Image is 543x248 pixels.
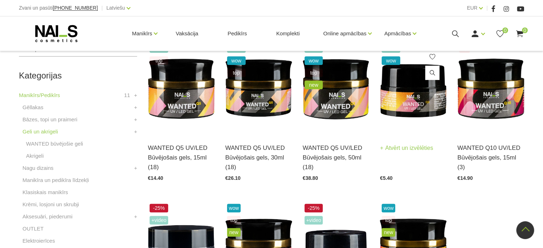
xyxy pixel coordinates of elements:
[26,140,83,148] a: WANTED būvējošie geli
[225,42,292,134] img: Gels WANTED NAILS cosmetics tehniķu komanda ir radījusi gelu, kas ilgi jau ir katra meistara mekl...
[486,4,488,12] span: |
[380,143,433,153] a: Atvērt un izvēlēties
[19,71,137,80] h2: Kategorijas
[225,143,292,172] a: WANTED Q5 UV/LED Būvējošais gels, 30ml (18)
[132,19,152,48] a: Manikīrs
[134,91,137,100] a: +
[222,16,252,51] a: Pedikīrs
[323,19,366,48] a: Online apmācības
[148,143,215,172] a: WANTED Q5 UV/LED Būvējošais gels, 15ml (18)
[22,200,79,209] a: Krēmi, losjoni un skrubji
[380,175,392,181] span: €5.40
[457,175,473,181] span: €14.90
[19,91,60,100] a: Manikīrs/Pedikīrs
[134,115,137,124] a: +
[271,16,306,51] a: Komplekti
[382,204,395,212] span: wow
[134,103,137,112] a: +
[148,175,163,181] span: €14.40
[227,69,246,77] span: top
[382,56,400,65] span: wow
[382,216,395,224] span: top
[305,81,323,89] span: new
[384,19,411,48] a: Apmācības
[134,127,137,136] a: +
[22,188,68,197] a: Klasiskais manikīrs
[515,29,524,38] a: 0
[227,204,241,212] span: wow
[22,103,43,112] a: Gēllakas
[303,175,318,181] span: €38.80
[170,16,204,51] a: Vaksācija
[150,216,168,224] span: +Video
[22,212,72,221] a: Aksesuāri, piederumi
[150,56,168,65] span: top
[305,216,323,224] span: +Video
[227,216,241,224] span: top
[134,164,137,172] a: +
[502,27,508,33] span: 0
[22,127,58,136] a: Geli un akrigeli
[134,212,137,221] a: +
[467,4,478,12] a: EUR
[53,5,98,11] a: [PHONE_NUMBER]
[106,4,125,12] a: Latviešu
[522,27,528,33] span: 0
[22,237,55,245] a: Elektroierīces
[303,143,369,172] a: WANTED Q5 UV/LED Būvējošais gels, 50ml (18)
[22,115,77,124] a: Bāzes, topi un praimeri
[148,42,215,134] img: Gels WANTED NAILS cosmetics tehniķu komanda ir radījusi gelu, kas ilgi jau ir katra meistara mekl...
[225,175,241,181] span: €26.10
[101,4,103,12] span: |
[227,56,246,65] span: wow
[382,228,395,237] span: new
[305,204,323,212] span: -25%
[26,152,44,160] a: Akrigeli
[305,56,323,65] span: wow
[457,143,524,172] a: WANTED Q10 UV/LED Būvējošais gels, 15ml (3)
[124,91,130,100] span: 11
[22,176,89,184] a: Manikīra un pedikīra līdzekļi
[305,69,323,77] span: top
[227,228,241,237] span: new
[19,4,98,12] div: Zvani un pasūti
[150,204,168,212] span: -25%
[457,42,524,134] img: Gels WANTED NAILS cosmetics tehniķu komanda ir radījusi gelu, kas ilgi jau ir katra meistara mekl...
[496,29,504,38] a: 0
[303,42,369,134] img: Gels WANTED NAILS cosmetics tehniķu komanda ir radījusi gelu, kas ilgi jau ir katra meistara mekl...
[380,42,447,134] img: Gels WANTED NAILS cosmetics tehniķu komanda ir radījusi gelu, kas ilgi jau ir katra meistara mekl...
[22,224,44,233] a: OUTLET
[22,164,54,172] a: Nagu dizains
